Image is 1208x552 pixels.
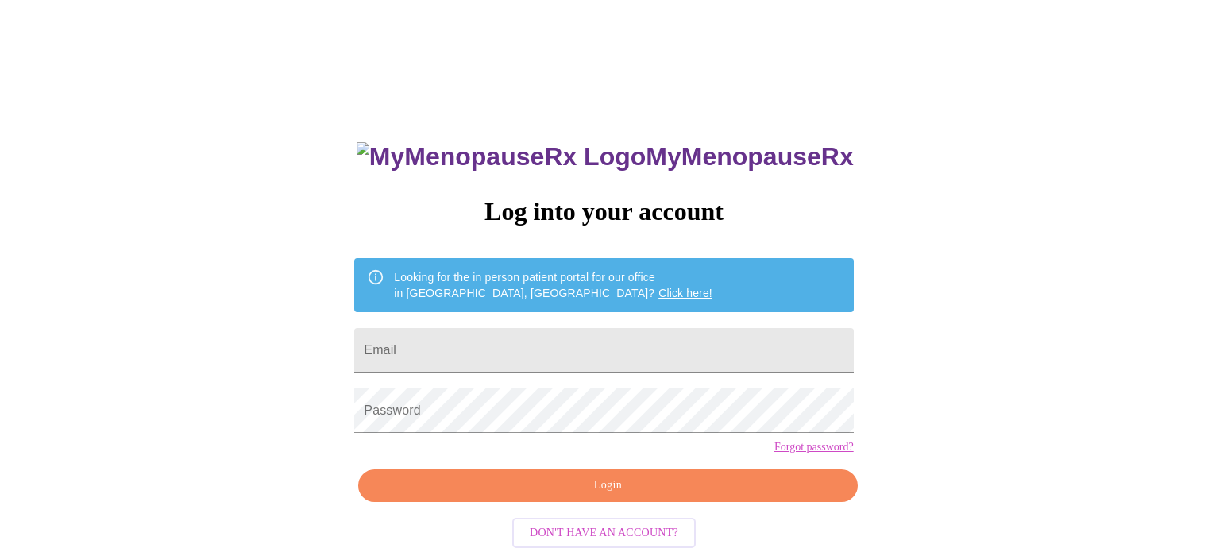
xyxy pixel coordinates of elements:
div: Looking for the in person patient portal for our office in [GEOGRAPHIC_DATA], [GEOGRAPHIC_DATA]? [394,263,712,307]
button: Login [358,469,857,502]
h3: MyMenopauseRx [357,142,854,172]
h3: Log into your account [354,197,853,226]
a: Forgot password? [774,441,854,454]
span: Don't have an account? [530,523,678,543]
a: Click here! [658,287,712,299]
a: Don't have an account? [508,524,700,538]
span: Login [376,476,839,496]
button: Don't have an account? [512,518,696,549]
img: MyMenopauseRx Logo [357,142,646,172]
